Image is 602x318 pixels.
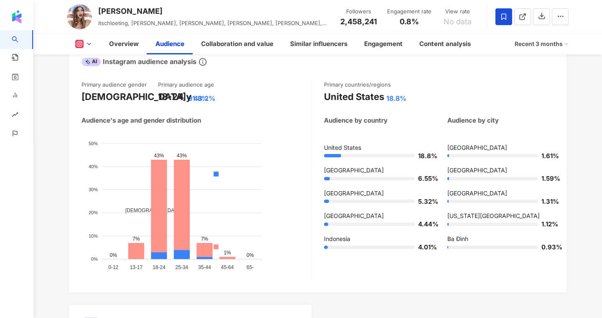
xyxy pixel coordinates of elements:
[12,30,42,50] a: search
[324,166,431,174] div: [GEOGRAPHIC_DATA]
[158,90,191,103] div: 18-24 y
[89,210,98,215] tspan: 20%
[175,264,188,270] tspan: 25-34
[198,264,211,270] tspan: 35-44
[364,39,403,49] div: Engagement
[12,106,18,125] span: rise
[447,189,554,197] div: [GEOGRAPHIC_DATA]
[447,166,554,174] div: [GEOGRAPHIC_DATA]
[221,264,234,270] tspan: 45-64
[400,18,419,26] span: 0.8%
[324,90,384,103] div: United States
[89,141,98,146] tspan: 50%
[441,8,473,16] div: View rate
[418,153,431,159] span: 18.8%
[89,187,98,192] tspan: 30%
[324,144,431,152] div: United States
[324,116,388,125] div: Audience by country
[82,58,101,66] div: AI
[444,18,472,26] span: No data
[324,189,431,197] div: [GEOGRAPHIC_DATA]
[89,164,98,169] tspan: 40%
[82,116,201,125] div: Audience's age and gender distribution
[541,221,554,227] span: 1.12%
[98,20,327,35] span: itschloeting, [PERSON_NAME], [PERSON_NAME], [PERSON_NAME], [PERSON_NAME], [PERSON_NAME]
[247,264,254,270] tspan: 65-
[324,81,391,88] div: Primary countries/regions
[194,94,215,103] div: 43.2%
[82,90,186,103] div: [DEMOGRAPHIC_DATA]
[340,17,377,26] span: 2,458,241
[109,39,139,49] div: Overview
[386,94,406,103] div: 18.8%
[91,256,98,262] tspan: 0%
[198,57,208,67] span: info-circle
[387,8,431,16] div: Engagement rate
[447,144,554,152] div: [GEOGRAPHIC_DATA]
[515,37,569,51] div: Recent 3 months
[119,208,181,213] span: [DEMOGRAPHIC_DATA]
[324,212,431,220] div: [GEOGRAPHIC_DATA]
[82,81,147,88] div: Primary audience gender
[156,39,184,49] div: Audience
[108,264,118,270] tspan: 0-12
[340,8,377,16] div: Followers
[447,235,554,243] div: Ba Đình
[447,116,499,125] div: Audience by city
[541,244,554,250] span: 0.93%
[158,81,214,88] div: Primary audience age
[82,57,196,66] div: Instagram audience analysis
[541,198,554,205] span: 1.31%
[153,264,166,270] tspan: 18-24
[418,175,431,182] span: 6.55%
[418,221,431,227] span: 4.44%
[541,175,554,182] span: 1.59%
[130,264,143,270] tspan: 13-17
[418,244,431,250] span: 4.01%
[419,39,471,49] div: Content analysis
[290,39,347,49] div: Similar influencers
[324,235,431,243] div: Indonesia
[447,212,554,220] div: [US_STATE][GEOGRAPHIC_DATA]
[98,6,331,16] div: [PERSON_NAME]
[10,10,23,23] img: logo icon
[201,39,273,49] div: Collaboration and value
[541,153,554,159] span: 1.61%
[89,233,98,238] tspan: 10%
[418,198,431,205] span: 5.32%
[67,4,92,29] img: KOL Avatar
